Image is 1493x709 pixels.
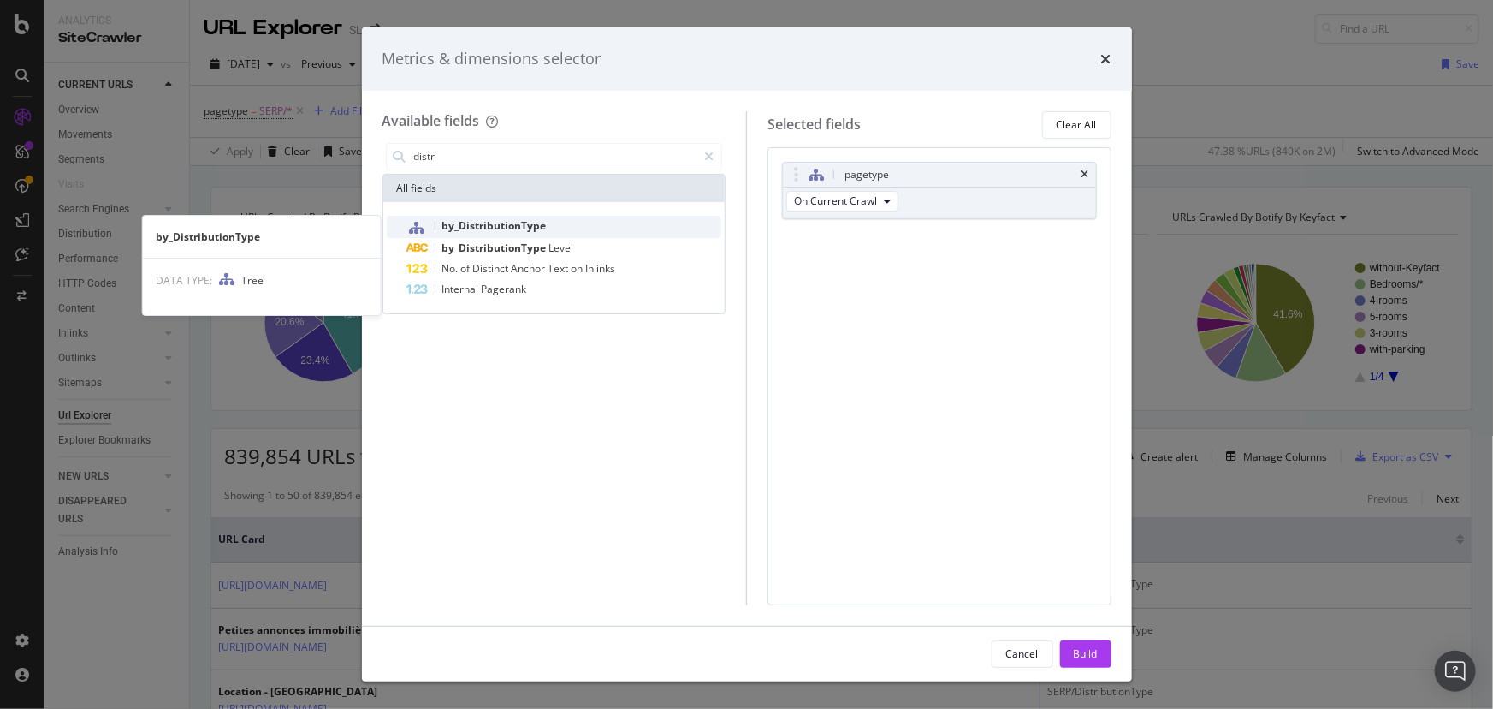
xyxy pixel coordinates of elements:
[442,282,482,296] span: Internal
[442,241,549,255] span: by_DistributionType
[548,261,572,276] span: Text
[1435,651,1476,692] div: Open Intercom Messenger
[1042,111,1111,139] button: Clear All
[1074,646,1098,661] div: Build
[383,175,726,202] div: All fields
[512,261,548,276] span: Anchor
[482,282,527,296] span: Pagerank
[1101,48,1111,70] div: times
[442,261,461,276] span: No.
[412,144,697,170] input: Search by field name
[844,166,889,183] div: pagetype
[794,194,877,208] span: On Current Crawl
[442,218,547,233] span: by_DistributionType
[1081,170,1089,180] div: times
[992,640,1053,668] button: Cancel
[142,229,380,244] div: by_DistributionType
[586,261,616,276] span: Inlinks
[786,191,898,212] button: On Current Crawl
[362,27,1132,682] div: modal
[1060,640,1111,668] button: Build
[1057,117,1097,132] div: Clear All
[473,261,512,276] span: Distinct
[572,261,586,276] span: on
[382,111,480,130] div: Available fields
[461,261,473,276] span: of
[782,162,1097,219] div: pagetypetimesOn Current Crawl
[549,241,574,255] span: Level
[382,48,601,70] div: Metrics & dimensions selector
[767,115,861,134] div: Selected fields
[1006,646,1039,661] div: Cancel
